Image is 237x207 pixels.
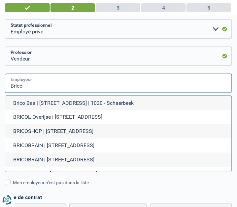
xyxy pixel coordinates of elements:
[5,167,232,181] li: BRICOACIERS | [STREET_ADDRESS] | 7390 - Quaregnon
[5,96,232,110] li: Brico Bas | [STREET_ADDRESS] | 1030 - Schaerbeek
[5,110,232,124] li: BRICOL Overijse | [STREET_ADDRESS]
[141,3,186,12] div: 4
[5,153,232,167] li: BRICOBRAIN | [STREET_ADDRESS]
[5,194,232,201] label: Type de contrat
[5,139,232,153] li: BRICOBRAIN | [STREET_ADDRESS]
[13,180,232,186] div: Mon employeur n’est pas dans la liste
[96,3,141,12] div: 3
[5,3,50,12] div: 1
[186,3,231,12] div: 5
[5,124,232,139] li: BRICOSHOP | [STREET_ADDRESS]
[5,74,232,93] input: Cherchez votre employeur
[51,3,95,12] div: 2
